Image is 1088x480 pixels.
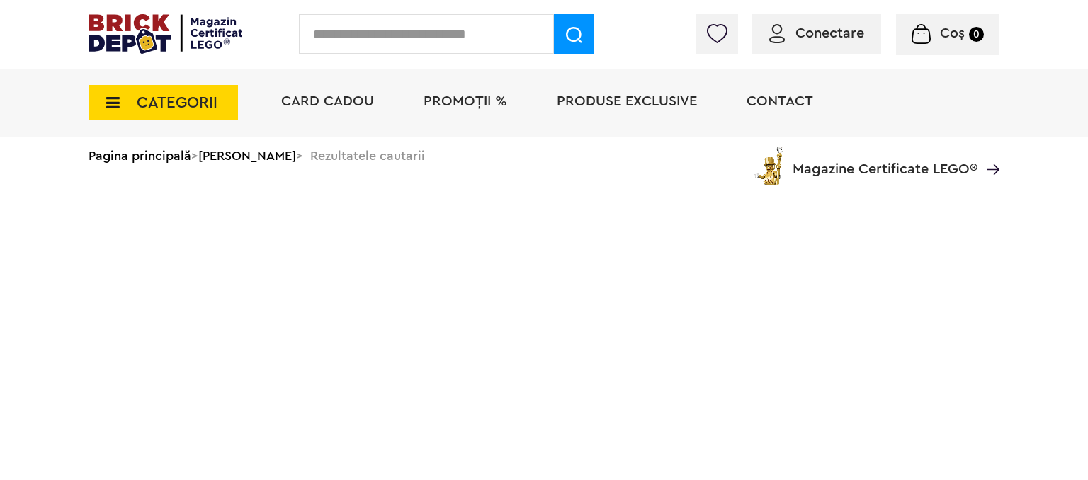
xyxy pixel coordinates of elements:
[137,95,217,110] span: CATEGORII
[977,144,999,158] a: Magazine Certificate LEGO®
[424,94,507,108] a: PROMOȚII %
[795,26,864,40] span: Conectare
[281,94,374,108] a: Card Cadou
[769,26,864,40] a: Conectare
[747,94,813,108] a: Contact
[969,27,984,42] small: 0
[557,94,697,108] a: Produse exclusive
[940,26,965,40] span: Coș
[793,144,977,176] span: Magazine Certificate LEGO®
